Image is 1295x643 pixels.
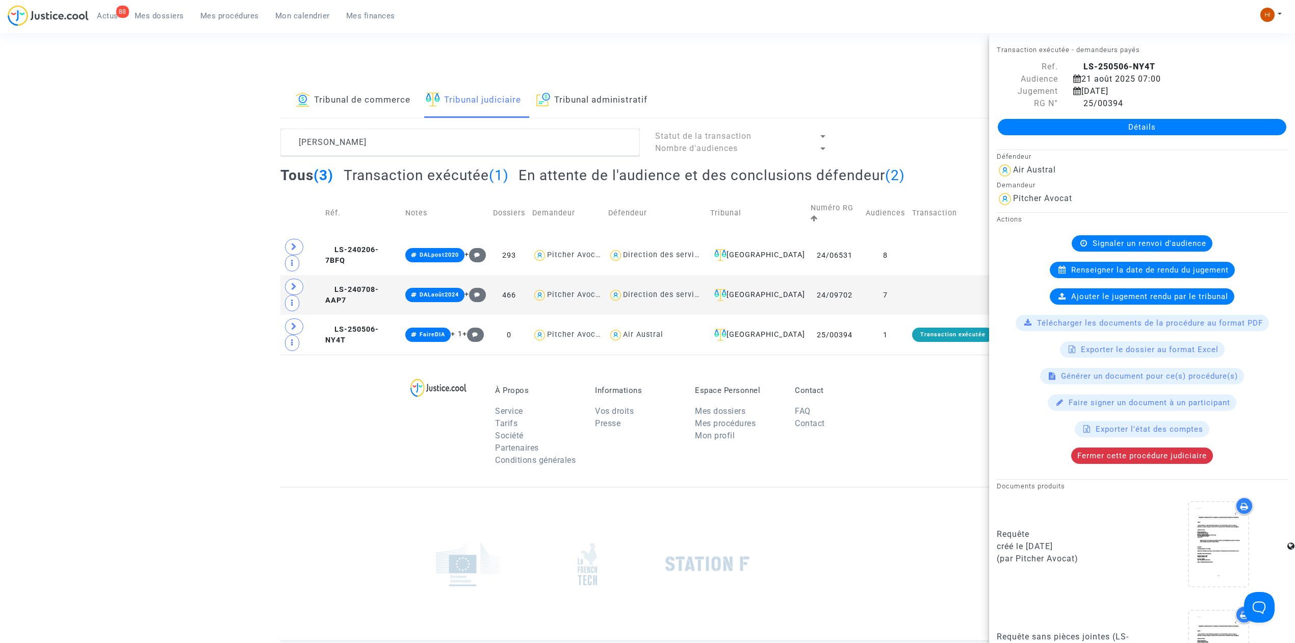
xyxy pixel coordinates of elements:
div: Direction des services judiciaires du Ministère de la Justice - Bureau FIP4 [623,290,906,299]
img: icon-faciliter-sm.svg [714,249,727,261]
span: FaireDIA [420,331,445,338]
td: Demandeur [529,191,605,235]
div: [DATE] [1066,85,1270,97]
a: Conditions générales [495,455,576,465]
span: Fermer cette procédure judiciaire [1077,451,1207,460]
span: Exporter le dossier au format Excel [1081,345,1219,354]
span: Signaler un renvoi d'audience [1093,239,1206,248]
img: jc-logo.svg [8,5,89,26]
h2: Transaction exécutée [344,166,509,184]
td: Défendeur [605,191,707,235]
div: Pitcher Avocat [547,330,603,339]
div: (par Pitcher Avocat) [997,553,1134,565]
a: Tribunal de commerce [296,83,410,118]
a: Mon profil [695,431,735,440]
a: Tribunal judiciaire [426,83,521,118]
small: Défendeur [997,153,1031,160]
td: 293 [489,235,529,275]
span: LS-240708-AAP7 [325,285,379,305]
span: DALpost2020 [420,252,459,258]
td: 466 [489,275,529,315]
a: Société [495,431,524,440]
a: Mes dossiers [695,406,745,416]
a: Mes procédures [192,8,267,23]
a: Détails [998,119,1286,135]
a: Tarifs [495,418,517,428]
img: icon-user.svg [608,288,623,303]
img: icon-user.svg [532,248,547,263]
td: 1 [862,315,909,355]
p: Espace Personnel [695,386,780,395]
h2: Tous [280,166,333,184]
td: 25/00394 [807,315,862,355]
a: Mes finances [338,8,403,23]
span: Mes dossiers [135,11,184,20]
div: [GEOGRAPHIC_DATA] [710,289,804,301]
a: Mes dossiers [126,8,192,23]
span: LS-240206-7BFQ [325,245,379,265]
img: logo-lg.svg [410,379,467,397]
span: Ajouter le jugement rendu par le tribunal [1071,292,1228,301]
span: + [464,250,486,259]
span: Renseigner la date de rendu du jugement [1071,265,1229,275]
td: Tribunal [707,191,807,235]
span: + [462,330,484,338]
td: Numéro RG [807,191,862,235]
td: Notes [402,191,489,235]
div: [GEOGRAPHIC_DATA] [710,329,804,341]
a: Presse [595,418,620,428]
img: icon-faciliter-sm.svg [714,289,727,301]
a: Mon calendrier [267,8,338,23]
span: + [464,290,486,299]
td: 8 [862,235,909,275]
a: Partenaires [495,443,539,453]
span: Mes procédures [200,11,259,20]
div: 21 août 2025 07:00 [1066,73,1270,85]
div: RG N° [989,97,1066,110]
div: Requête [997,528,1134,540]
img: icon-faciliter-sm.svg [426,92,440,107]
img: icon-user.svg [608,328,623,342]
span: + 1 [451,330,462,338]
small: Demandeur [997,181,1035,189]
div: Transaction exécutée [912,328,994,342]
img: icon-user.svg [997,191,1013,207]
a: Tribunal administratif [536,83,647,118]
div: Pitcher Avocat [547,251,603,259]
img: fc99b196863ffcca57bb8fe2645aafd9 [1260,8,1275,22]
img: icon-user.svg [532,288,547,303]
span: (1) [489,167,509,184]
span: Actus [97,11,118,20]
p: Informations [595,386,680,395]
span: Mes finances [346,11,395,20]
div: Air Austral [1013,165,1056,175]
img: icon-banque.svg [296,92,310,107]
span: (3) [314,167,333,184]
span: Statut de la transaction [655,131,752,141]
a: Mes procédures [695,418,756,428]
td: Dossiers [489,191,529,235]
div: Air Austral [623,330,663,339]
td: Réf. [322,191,402,235]
img: icon-archive.svg [536,92,550,107]
div: Pitcher Avocat [547,290,603,299]
a: 88Actus [89,8,126,23]
img: icon-user.svg [997,162,1013,179]
div: Audience [989,73,1066,85]
img: icon-faciliter-sm.svg [714,329,727,341]
span: Générer un document pour ce(s) procédure(s) [1061,372,1238,381]
td: 7 [862,275,909,315]
span: Exporter l'état des comptes [1096,425,1203,434]
span: Nombre d'audiences [655,143,738,153]
div: [GEOGRAPHIC_DATA] [710,249,804,261]
div: 88 [116,6,129,18]
td: Transaction [909,191,997,235]
span: Télécharger les documents de la procédure au format PDF [1037,318,1263,328]
a: Vos droits [595,406,634,416]
img: europe_commision.png [436,542,500,586]
iframe: Help Scout Beacon - Open [1244,592,1275,623]
img: icon-user.svg [532,328,547,342]
img: french_tech.png [578,542,597,586]
small: Transaction exécutée - demandeurs payés [997,46,1140,54]
img: icon-user.svg [608,248,623,263]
